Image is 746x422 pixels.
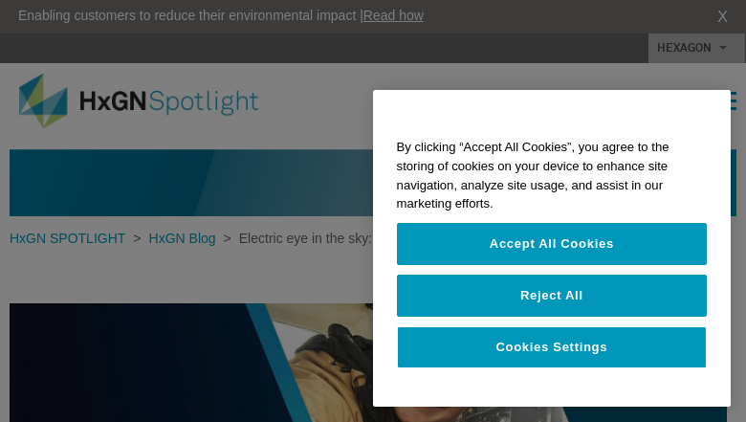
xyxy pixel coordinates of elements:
[373,90,731,407] div: Cookie banner
[397,223,707,265] button: Accept All Cookies
[373,128,731,223] div: By clicking “Accept All Cookies”, you agree to the storing of cookies on your device to enhance s...
[373,90,731,407] div: Privacy
[397,326,707,368] button: Cookies Settings
[397,275,707,317] button: Reject All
